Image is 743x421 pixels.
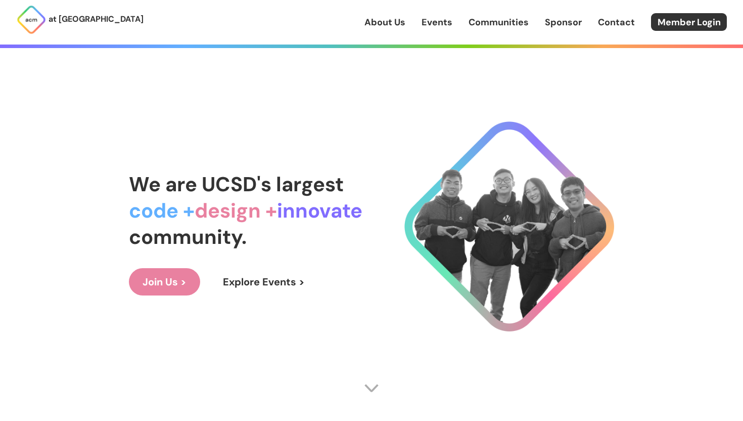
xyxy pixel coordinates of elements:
[16,5,47,35] img: ACM Logo
[364,16,405,29] a: About Us
[277,197,362,224] span: innovate
[129,268,200,296] a: Join Us >
[404,121,614,331] img: Cool Logo
[209,268,318,296] a: Explore Events >
[598,16,635,29] a: Contact
[16,5,144,35] a: at [GEOGRAPHIC_DATA]
[469,16,529,29] a: Communities
[195,197,277,224] span: design +
[364,381,379,396] img: Scroll Arrow
[129,224,247,250] span: community.
[49,13,144,26] p: at [GEOGRAPHIC_DATA]
[129,197,195,224] span: code +
[129,171,344,197] span: We are UCSD's largest
[422,16,452,29] a: Events
[545,16,582,29] a: Sponsor
[651,13,727,31] a: Member Login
